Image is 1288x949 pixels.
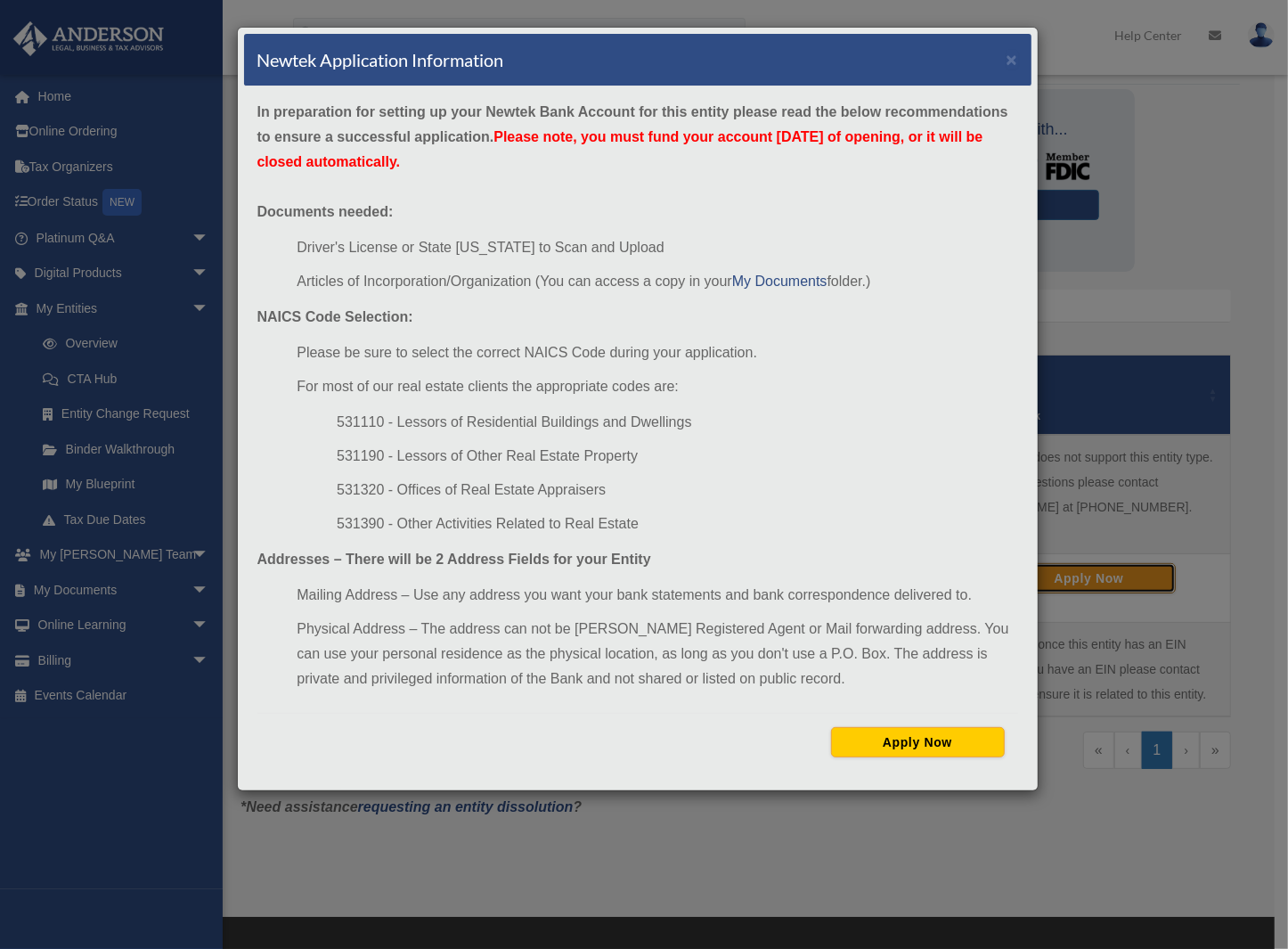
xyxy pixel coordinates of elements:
[297,583,1017,608] li: Mailing Address – Use any address you want your bank statements and bank correspondence delivered...
[337,410,1017,435] li: 531110 - Lessors of Residential Buildings and Dwellings
[337,444,1017,469] li: 531190 - Lessors of Other Real Estate Property
[257,47,504,72] h4: Newtek Application Information
[257,552,651,567] strong: Addresses – There will be 2 Address Fields for your Entity
[831,727,1005,757] button: Apply Now
[732,274,827,289] a: My Documents
[297,235,1017,260] li: Driver's License or State [US_STATE] to Scan and Upload
[297,374,1017,399] li: For most of our real estate clients the appropriate codes are:
[337,511,1017,536] li: 531390 - Other Activities Related to Real Estate
[257,309,413,324] strong: NAICS Code Selection:
[257,129,983,169] span: Please note, you must fund your account [DATE] of opening, or it will be closed automatically.
[297,340,1017,365] li: Please be sure to select the correct NAICS Code during your application.
[257,104,1008,169] strong: In preparation for setting up your Newtek Bank Account for this entity please read the below reco...
[297,269,1017,294] li: Articles of Incorporation/Organization (You can access a copy in your folder.)
[337,478,1017,503] li: 531320 - Offices of Real Estate Appraisers
[297,617,1017,691] li: Physical Address – The address can not be [PERSON_NAME] Registered Agent or Mail forwarding addre...
[257,204,394,219] strong: Documents needed:
[1007,50,1018,69] button: ×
